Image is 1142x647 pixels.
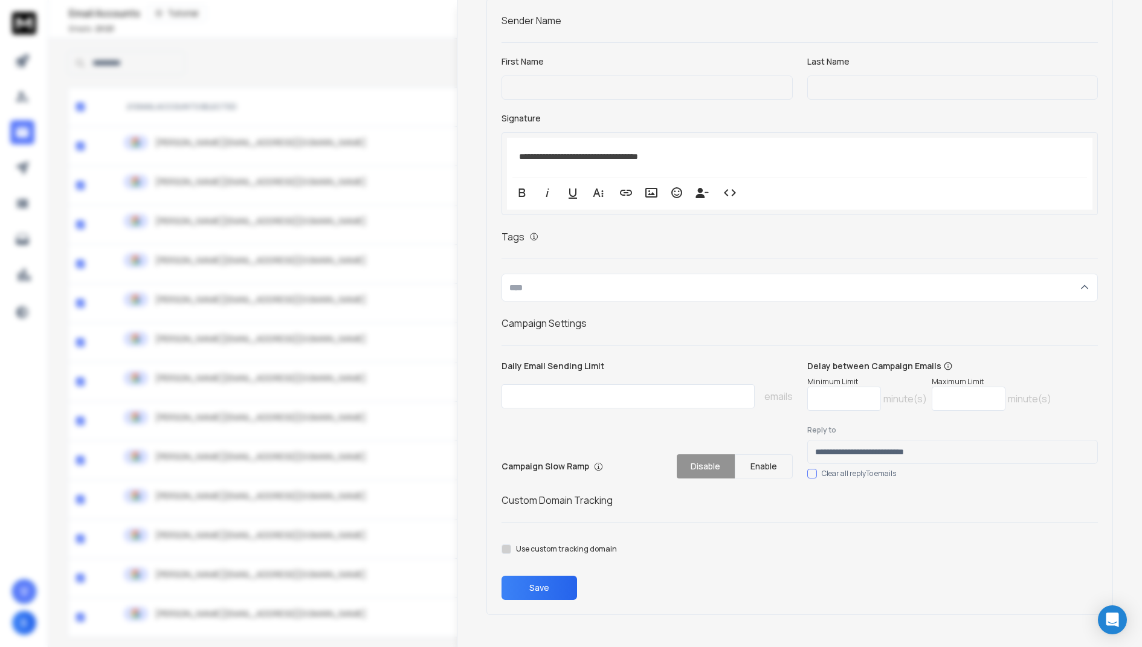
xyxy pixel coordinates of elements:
button: Enable [735,454,793,478]
label: Signature [502,114,1098,123]
button: Italic (⌘I) [536,181,559,205]
p: emails [764,389,793,404]
button: Insert Image (⌘P) [640,181,663,205]
p: minute(s) [1008,391,1051,406]
p: minute(s) [883,391,927,406]
h1: Sender Name [502,13,1098,28]
h1: Custom Domain Tracking [502,493,1098,507]
label: Reply to [807,425,1098,435]
button: Code View [718,181,741,205]
label: Clear all replyTo emails [822,469,896,478]
button: Bold (⌘B) [511,181,534,205]
button: Disable [677,454,735,478]
p: Campaign Slow Ramp [502,460,603,472]
p: Delay between Campaign Emails [807,360,1051,372]
label: Use custom tracking domain [516,544,617,554]
button: More Text [587,181,610,205]
button: Save [502,576,577,600]
h1: Tags [502,230,524,244]
p: Minimum Limit [807,377,927,387]
h1: Campaign Settings [502,316,1098,330]
p: Daily Email Sending Limit [502,360,793,377]
p: Maximum Limit [932,377,1051,387]
label: First Name [502,57,793,66]
label: Last Name [807,57,1098,66]
div: Open Intercom Messenger [1098,605,1127,634]
button: Underline (⌘U) [561,181,584,205]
